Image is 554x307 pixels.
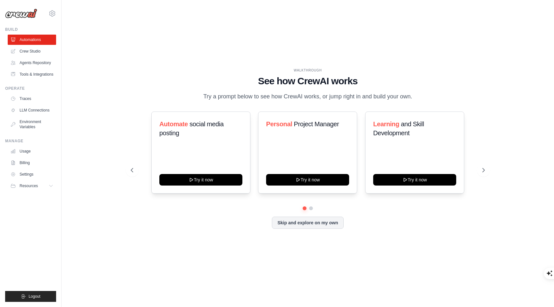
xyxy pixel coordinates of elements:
a: Settings [8,169,56,179]
a: Billing [8,158,56,168]
a: Traces [8,94,56,104]
img: Logo [5,9,37,18]
button: Resources [8,181,56,191]
a: LLM Connections [8,105,56,115]
span: Automate [159,120,188,128]
button: Try it now [266,174,349,186]
a: Environment Variables [8,117,56,132]
div: Manage [5,138,56,144]
div: Build [5,27,56,32]
span: and Skill Development [373,120,424,137]
h1: See how CrewAI works [131,75,485,87]
button: Try it now [373,174,456,186]
span: Learning [373,120,399,128]
a: Agents Repository [8,58,56,68]
span: Personal [266,120,292,128]
button: Try it now [159,174,242,186]
span: Logout [29,294,40,299]
button: Skip and explore on my own [272,217,343,229]
a: Tools & Integrations [8,69,56,79]
div: Operate [5,86,56,91]
span: Project Manager [294,120,339,128]
div: WALKTHROUGH [131,68,485,73]
a: Automations [8,35,56,45]
span: social media posting [159,120,224,137]
button: Logout [5,291,56,302]
a: Usage [8,146,56,156]
span: Resources [20,183,38,188]
a: Crew Studio [8,46,56,56]
p: Try a prompt below to see how CrewAI works, or jump right in and build your own. [200,92,415,101]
